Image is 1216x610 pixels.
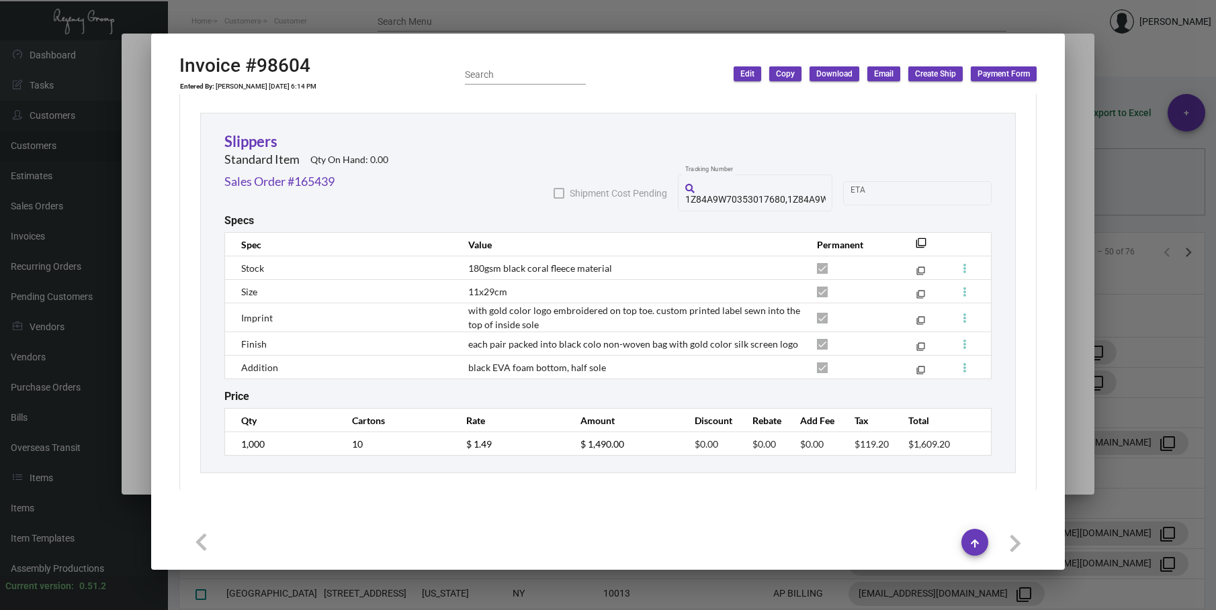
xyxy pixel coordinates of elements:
span: Shipment Cost Pending [570,185,667,201]
span: Copy [776,68,795,80]
span: Payment Form [978,68,1030,80]
mat-icon: filter_none [916,242,926,252]
button: Payment Form [971,66,1037,81]
mat-icon: filter_none [916,319,925,327]
h2: Standard Item [224,152,300,167]
button: Edit [734,66,761,81]
th: Discount [681,409,739,432]
mat-icon: filter_none [916,368,925,377]
span: each pair packed into black colo non-woven bag with gold color silk screen logo [468,338,798,350]
span: 180gsm black coral fleece material [468,262,612,274]
h2: Price [224,390,249,403]
span: Stock [241,262,264,274]
th: Spec [225,233,455,256]
h2: Invoice #98604 [179,54,310,77]
span: Email [874,68,894,80]
span: black EVA foam bottom, half sole [468,362,606,373]
h2: Specs [224,214,254,227]
span: Edit [740,68,754,80]
mat-icon: filter_none [916,345,925,354]
input: End date [904,188,968,199]
th: Tax [841,409,895,432]
span: Create Ship [915,68,956,80]
td: [PERSON_NAME] [DATE] 6:14 PM [215,83,317,91]
span: with gold color logo embroidered on top toe. custom printed label sewn into the top of inside sole [468,305,800,330]
button: Download [810,66,859,81]
th: Add Fee [787,409,840,432]
div: Current version: [5,579,74,593]
span: 11x29cm [468,286,507,297]
span: Download [816,68,853,80]
th: Cartons [339,409,453,432]
a: Sales Order #165439 [224,172,335,191]
th: Qty [225,409,339,432]
mat-icon: filter_none [916,269,925,278]
h2: Qty On Hand: 0.00 [310,154,388,166]
span: $0.00 [752,438,776,450]
div: 0.51.2 [79,579,106,593]
input: Start date [851,188,892,199]
mat-icon: filter_none [916,293,925,301]
th: Rate [453,409,567,432]
th: Permanent [804,233,896,256]
button: Email [867,66,900,81]
span: $0.00 [800,438,824,450]
span: Addition [241,362,278,373]
button: Copy [769,66,801,81]
th: Amount [567,409,681,432]
a: Slippers [224,132,277,150]
td: Entered By: [179,83,215,91]
span: Finish [241,338,267,350]
button: Create Ship [908,66,963,81]
th: Rebate [739,409,787,432]
span: Size [241,286,257,297]
th: Total [895,409,957,432]
th: Value [455,233,804,256]
span: Imprint [241,312,273,323]
span: $0.00 [695,438,718,450]
span: $119.20 [855,438,889,450]
span: $1,609.20 [908,438,950,450]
